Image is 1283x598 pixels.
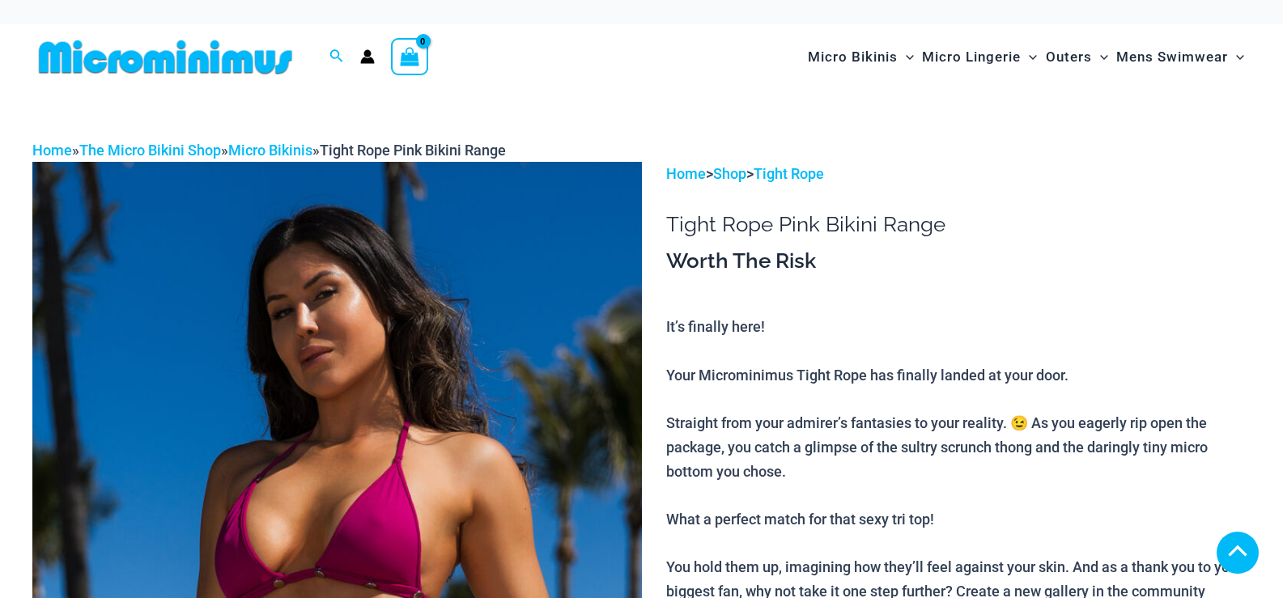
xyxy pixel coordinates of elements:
span: Menu Toggle [1228,36,1244,78]
img: MM SHOP LOGO FLAT [32,39,299,75]
span: Outers [1046,36,1092,78]
nav: Site Navigation [801,30,1251,84]
a: The Micro Bikini Shop [79,142,221,159]
span: Micro Lingerie [922,36,1021,78]
span: Menu Toggle [898,36,914,78]
a: Home [32,142,72,159]
span: » » » [32,142,506,159]
a: Shop [713,165,746,182]
span: Micro Bikinis [808,36,898,78]
a: Micro LingerieMenu ToggleMenu Toggle [918,32,1041,82]
a: Search icon link [329,47,344,67]
span: Menu Toggle [1092,36,1108,78]
a: Home [666,165,706,182]
h3: Worth The Risk [666,248,1251,275]
a: Account icon link [360,49,375,64]
a: View Shopping Cart, empty [391,38,428,75]
span: Menu Toggle [1021,36,1037,78]
a: Micro Bikinis [228,142,312,159]
a: Tight Rope [754,165,824,182]
span: Tight Rope Pink Bikini Range [320,142,506,159]
a: Micro BikinisMenu ToggleMenu Toggle [804,32,918,82]
a: OutersMenu ToggleMenu Toggle [1042,32,1112,82]
a: Mens SwimwearMenu ToggleMenu Toggle [1112,32,1248,82]
h1: Tight Rope Pink Bikini Range [666,212,1251,237]
p: > > [666,162,1251,186]
span: Mens Swimwear [1116,36,1228,78]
